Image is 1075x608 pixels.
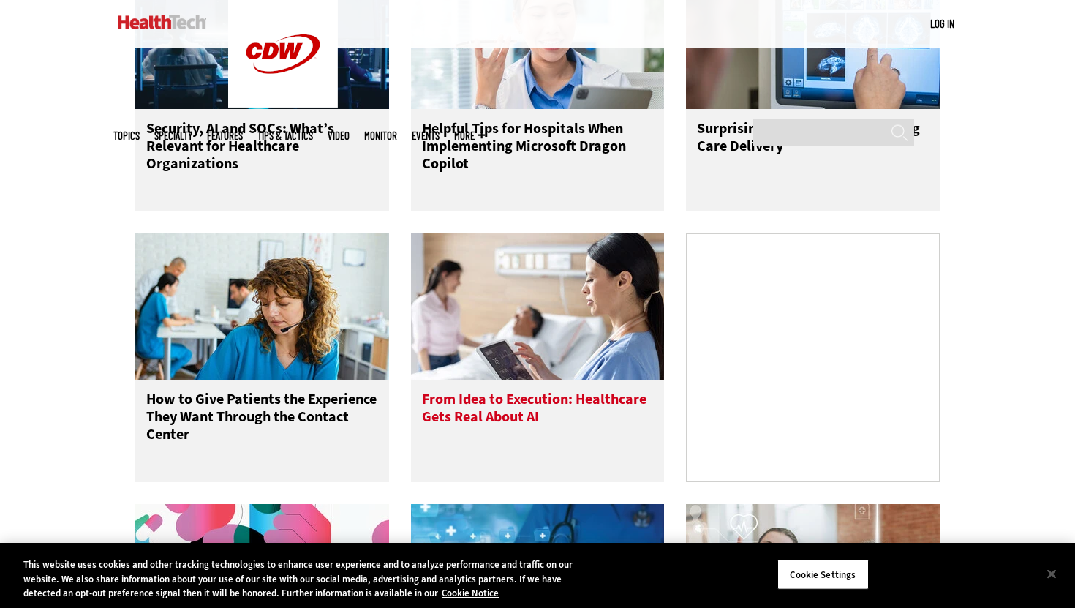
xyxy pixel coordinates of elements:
span: Topics [113,130,140,141]
h3: Surprising Ways AI Is Transforming Care Delivery [697,120,929,179]
a: Doctor using tablet From Idea to Execution: Healthcare Gets Real About AI [411,233,665,482]
a: Features [207,130,243,141]
a: MonITor [364,130,397,141]
a: Tips & Tactics [257,130,313,141]
button: Cookie Settings [777,559,869,590]
h3: How to Give Patients the Experience They Want Through the Contact Center [146,391,378,449]
a: More information about your privacy [442,587,499,599]
img: Nurse speaking to patient via phone [135,233,389,380]
h3: From Idea to Execution: Healthcare Gets Real About AI [422,391,654,449]
button: Close [1036,558,1068,590]
span: More [454,130,485,141]
iframe: advertisement [704,265,923,448]
span: Specialty [154,130,192,141]
a: Log in [930,17,954,30]
a: CDW [228,97,338,112]
a: Events [412,130,440,141]
h3: Helpful Tips for Hospitals When Implementing Microsoft Dragon Copilot [422,120,654,179]
a: Video [328,130,350,141]
div: User menu [930,16,954,31]
a: Nurse speaking to patient via phone How to Give Patients the Experience They Want Through the Con... [135,233,389,482]
img: Doctor using tablet [411,233,665,380]
div: This website uses cookies and other tracking technologies to enhance user experience and to analy... [23,558,592,601]
img: Home [118,15,206,29]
